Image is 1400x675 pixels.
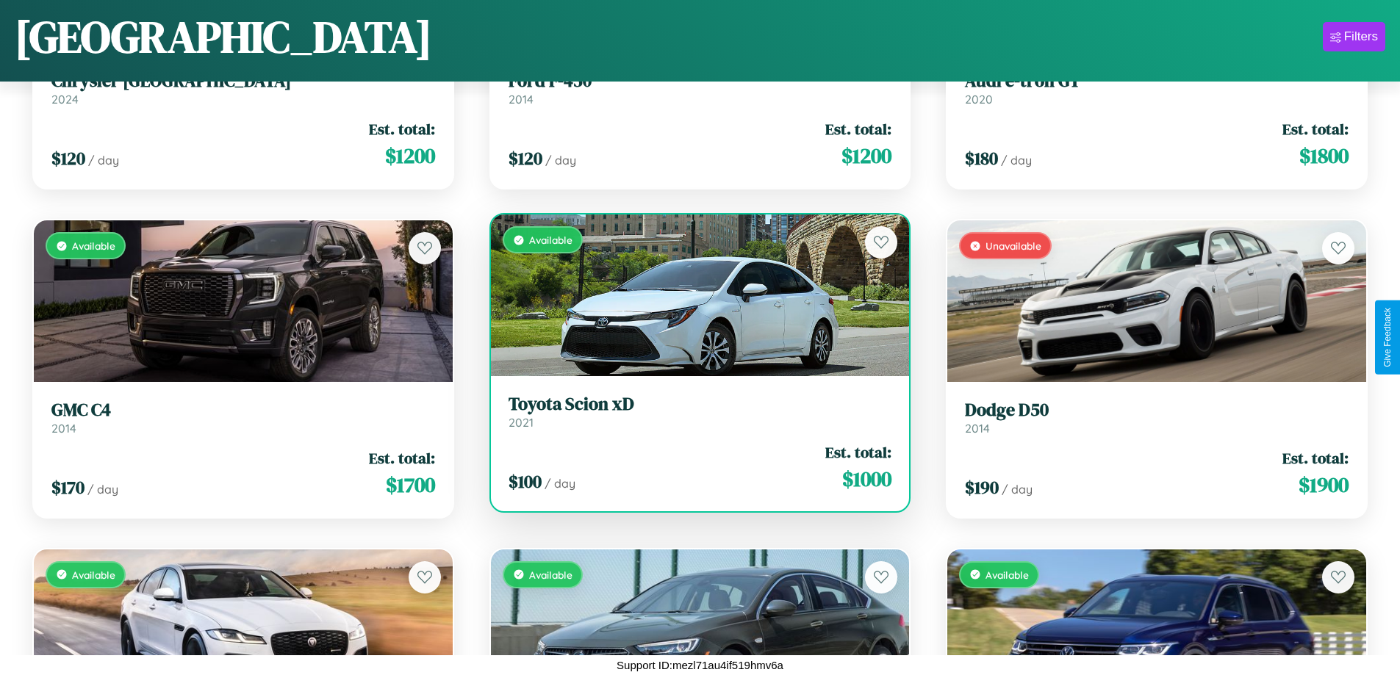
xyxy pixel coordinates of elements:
[87,482,118,497] span: / day
[965,475,999,499] span: $ 190
[509,415,534,430] span: 2021
[1002,482,1033,497] span: / day
[825,441,891,463] span: Est. total:
[509,71,892,92] h3: Ford F-450
[51,71,435,107] a: Chrysler [GEOGRAPHIC_DATA]2024
[841,141,891,170] span: $ 1200
[1299,470,1349,499] span: $ 1900
[965,421,990,436] span: 2014
[15,7,432,67] h1: [GEOGRAPHIC_DATA]
[965,71,1349,92] h3: Audi e-tron GT
[509,469,542,494] span: $ 100
[965,400,1349,421] h3: Dodge D50
[51,421,76,436] span: 2014
[842,464,891,494] span: $ 1000
[529,568,572,581] span: Available
[51,475,85,499] span: $ 170
[529,234,572,246] span: Available
[51,400,435,436] a: GMC C42014
[1282,118,1349,140] span: Est. total:
[1299,141,1349,170] span: $ 1800
[51,92,79,107] span: 2024
[617,655,783,675] p: Support ID: mezl71au4if519hmv6a
[509,394,892,430] a: Toyota Scion xD2021
[965,146,998,170] span: $ 180
[1382,308,1393,367] div: Give Feedback
[965,400,1349,436] a: Dodge D502014
[965,71,1349,107] a: Audi e-tron GT2020
[986,568,1029,581] span: Available
[1001,153,1032,167] span: / day
[51,71,435,92] h3: Chrysler [GEOGRAPHIC_DATA]
[72,568,115,581] span: Available
[51,146,85,170] span: $ 120
[385,141,435,170] span: $ 1200
[1282,447,1349,469] span: Est. total:
[825,118,891,140] span: Est. total:
[509,92,534,107] span: 2014
[72,239,115,252] span: Available
[986,239,1041,252] span: Unavailable
[369,118,435,140] span: Est. total:
[545,476,575,491] span: / day
[1323,22,1385,51] button: Filters
[51,400,435,421] h3: GMC C4
[509,71,892,107] a: Ford F-4502014
[965,92,993,107] span: 2020
[509,394,892,415] h3: Toyota Scion xD
[1344,29,1378,44] div: Filters
[386,470,435,499] span: $ 1700
[509,146,542,170] span: $ 120
[545,153,576,167] span: / day
[369,447,435,469] span: Est. total:
[88,153,119,167] span: / day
